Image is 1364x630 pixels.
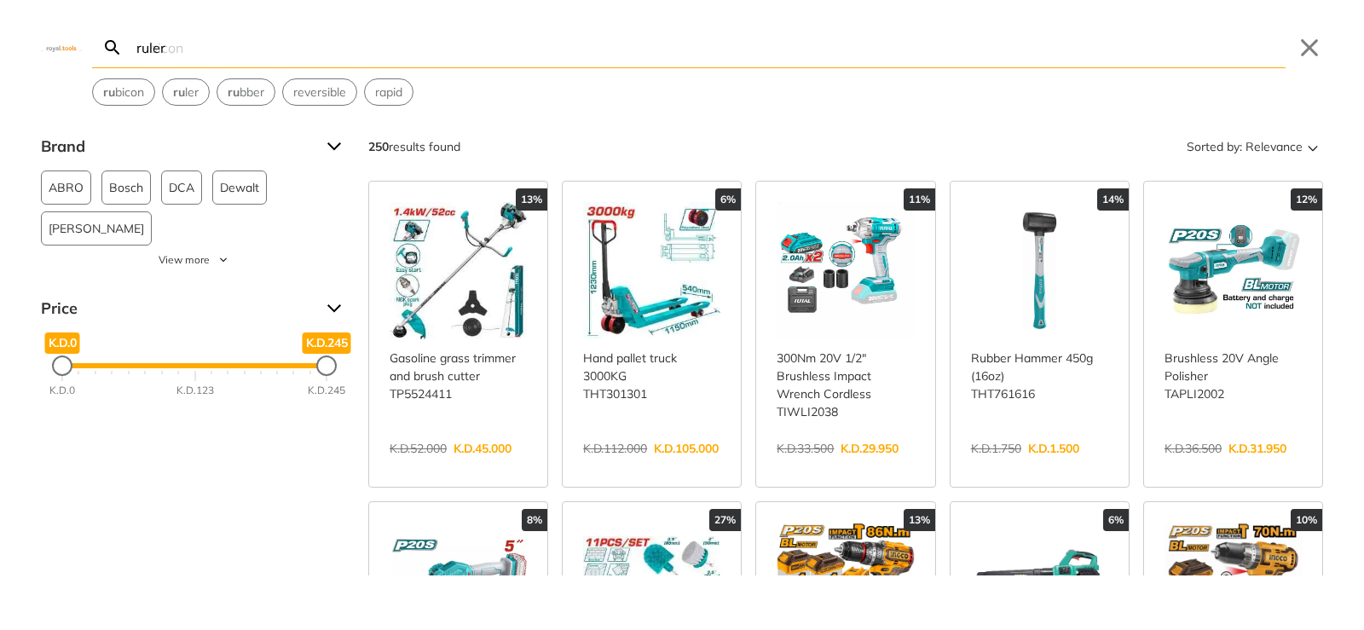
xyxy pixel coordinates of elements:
div: 11% [904,188,935,211]
button: Select suggestion: rubber [217,79,275,105]
div: results found [368,133,460,160]
button: Select suggestion: reversible [283,79,356,105]
div: Suggestion: rubicon [92,78,155,106]
button: ABRO [41,171,91,205]
svg: Sort [1303,136,1323,157]
div: Suggestion: reversible [282,78,357,106]
div: 12% [1291,188,1322,211]
span: DCA [169,171,194,204]
div: 10% [1291,509,1322,531]
span: Relevance [1246,133,1303,160]
strong: 250 [368,139,389,154]
img: Close [41,43,82,51]
div: 27% [709,509,741,531]
div: K.D.245 [308,383,345,398]
button: View more [41,252,348,268]
div: 14% [1097,188,1129,211]
div: 8% [522,509,547,531]
span: Bosch [109,171,143,204]
div: Suggestion: rubber [217,78,275,106]
div: K.D.123 [176,383,214,398]
div: Maximum Price [316,355,337,376]
span: Price [41,295,314,322]
div: 13% [904,509,935,531]
span: reversible [293,84,346,101]
strong: ru [228,84,240,100]
svg: Search [102,38,123,58]
button: Select suggestion: rubicon [93,79,154,105]
button: Sorted by:Relevance Sort [1183,133,1323,160]
button: Select suggestion: ruler [163,79,209,105]
button: Bosch [101,171,151,205]
span: Dewalt [220,171,259,204]
span: ABRO [49,171,84,204]
button: Close [1296,34,1323,61]
span: ler [173,84,199,101]
span: rapid [375,84,402,101]
input: Search… [133,27,1286,67]
div: Suggestion: rapid [364,78,413,106]
span: Brand [41,133,314,160]
div: 6% [715,188,741,211]
button: Dewalt [212,171,267,205]
span: bber [228,84,264,101]
div: Suggestion: ruler [162,78,210,106]
div: K.D.0 [49,383,75,398]
span: [PERSON_NAME] [49,212,144,245]
div: 13% [516,188,547,211]
button: Select suggestion: rapid [365,79,413,105]
button: [PERSON_NAME] [41,211,152,246]
div: Minimum Price [52,355,72,376]
strong: ru [173,84,185,100]
strong: ru [103,84,115,100]
button: DCA [161,171,202,205]
span: View more [159,252,210,268]
span: bicon [103,84,144,101]
div: 6% [1103,509,1129,531]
